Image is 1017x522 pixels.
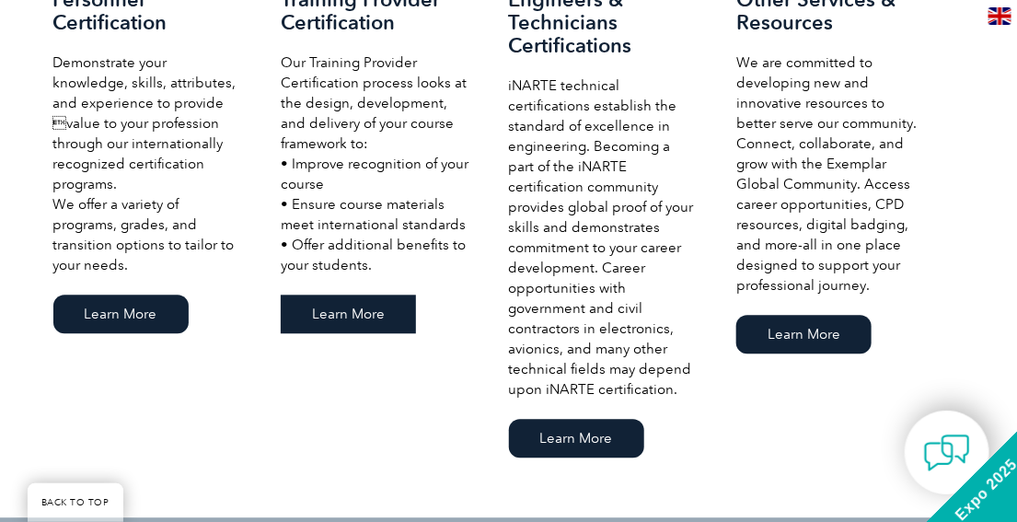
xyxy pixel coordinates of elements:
[281,295,416,333] a: Learn More
[924,430,970,476] img: contact-chat.png
[736,315,872,354] a: Learn More
[988,7,1011,25] img: en
[509,75,700,400] p: iNARTE technical certifications establish the standard of excellence in engineering. Becoming a p...
[281,52,472,275] p: Our Training Provider Certification process looks at the design, development, and delivery of you...
[509,419,644,458] a: Learn More
[53,295,189,333] a: Learn More
[736,52,928,296] p: We are committed to developing new and innovative resources to better serve our community. Connec...
[28,483,123,522] a: BACK TO TOP
[53,52,245,275] p: Demonstrate your knowledge, skills, attributes, and experience to provide value to your professi...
